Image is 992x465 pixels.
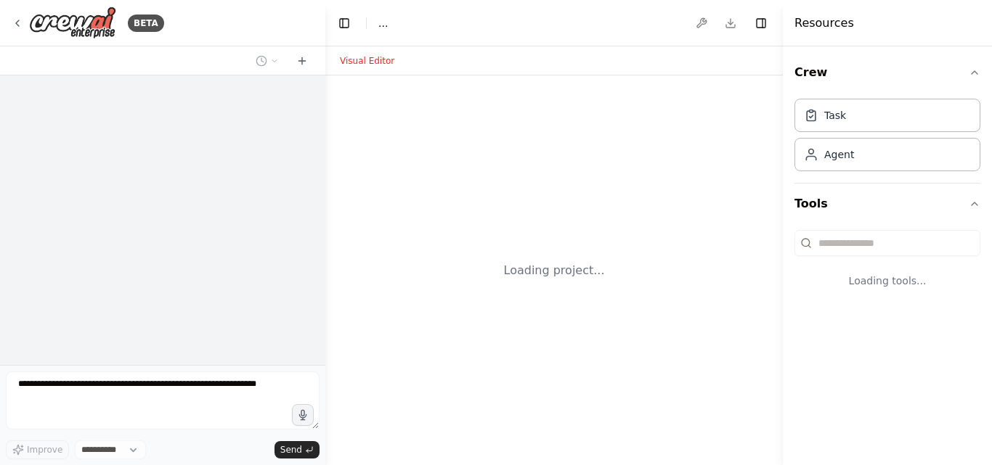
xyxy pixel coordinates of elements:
span: Send [280,444,302,456]
div: Task [824,108,846,123]
div: Agent [824,147,854,162]
div: Crew [794,93,980,183]
div: Tools [794,224,980,311]
button: Start a new chat [290,52,314,70]
img: Logo [29,7,116,39]
button: Click to speak your automation idea [292,404,314,426]
button: Switch to previous chat [250,52,285,70]
button: Hide left sidebar [334,13,354,33]
div: BETA [128,15,164,32]
div: Loading project... [504,262,605,279]
span: Improve [27,444,62,456]
span: ... [378,16,388,30]
button: Improve [6,440,69,459]
button: Hide right sidebar [751,13,771,33]
h4: Resources [794,15,854,32]
div: Loading tools... [794,262,980,300]
button: Visual Editor [331,52,403,70]
nav: breadcrumb [378,16,388,30]
button: Tools [794,184,980,224]
button: Crew [794,52,980,93]
button: Send [275,441,320,458]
